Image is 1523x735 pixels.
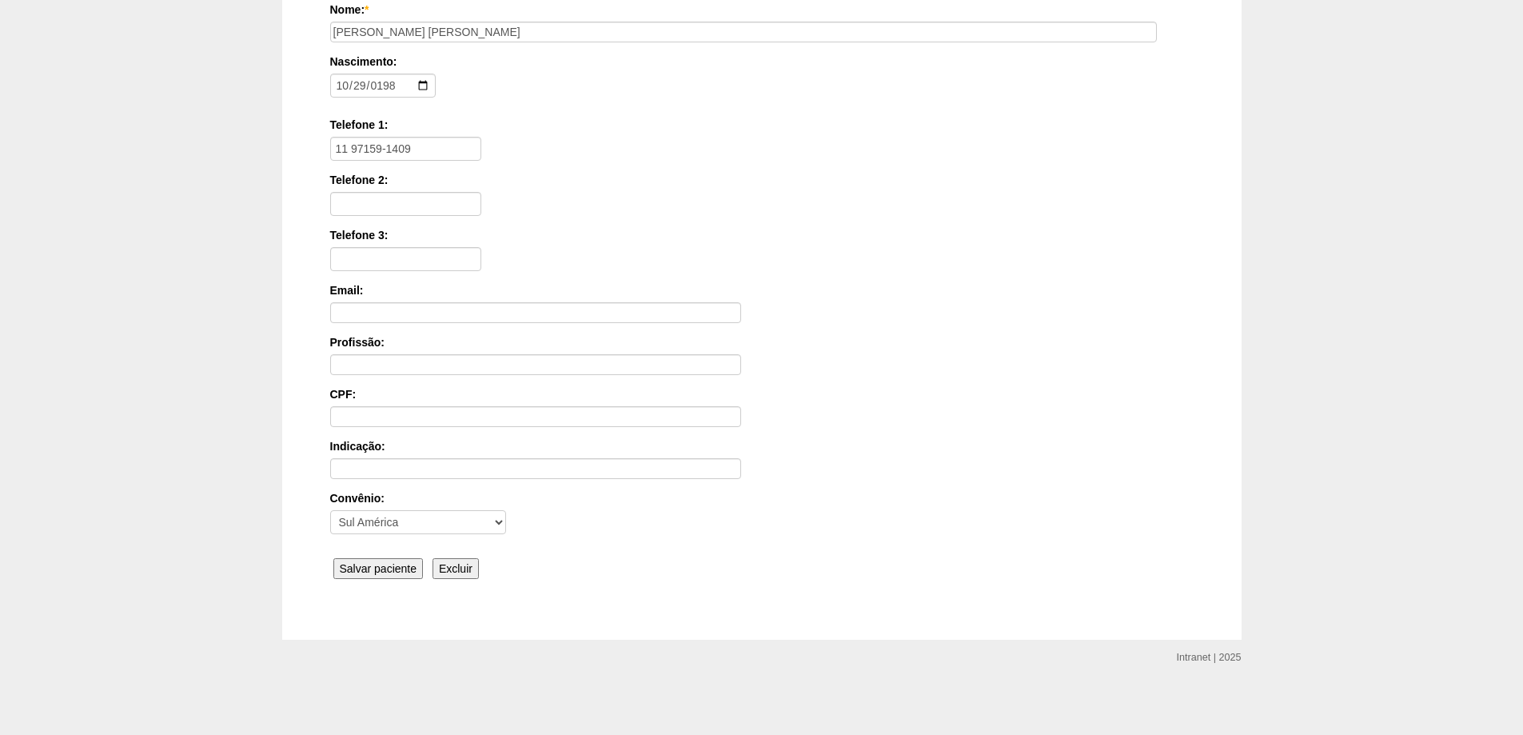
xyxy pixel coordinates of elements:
div: Intranet | 2025 [1177,649,1242,665]
label: Telefone 2: [330,172,1194,188]
label: Email: [330,282,1194,298]
label: Nome: [330,2,1194,18]
label: Telefone 1: [330,117,1194,133]
span: Este campo é obrigatório. [365,3,369,16]
label: Convênio: [330,490,1194,506]
label: Indicação: [330,438,1194,454]
label: Nascimento: [330,54,1188,70]
input: Excluir [433,558,479,579]
label: CPF: [330,386,1194,402]
input: Salvar paciente [333,558,424,579]
label: Telefone 3: [330,227,1194,243]
label: Profissão: [330,334,1194,350]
